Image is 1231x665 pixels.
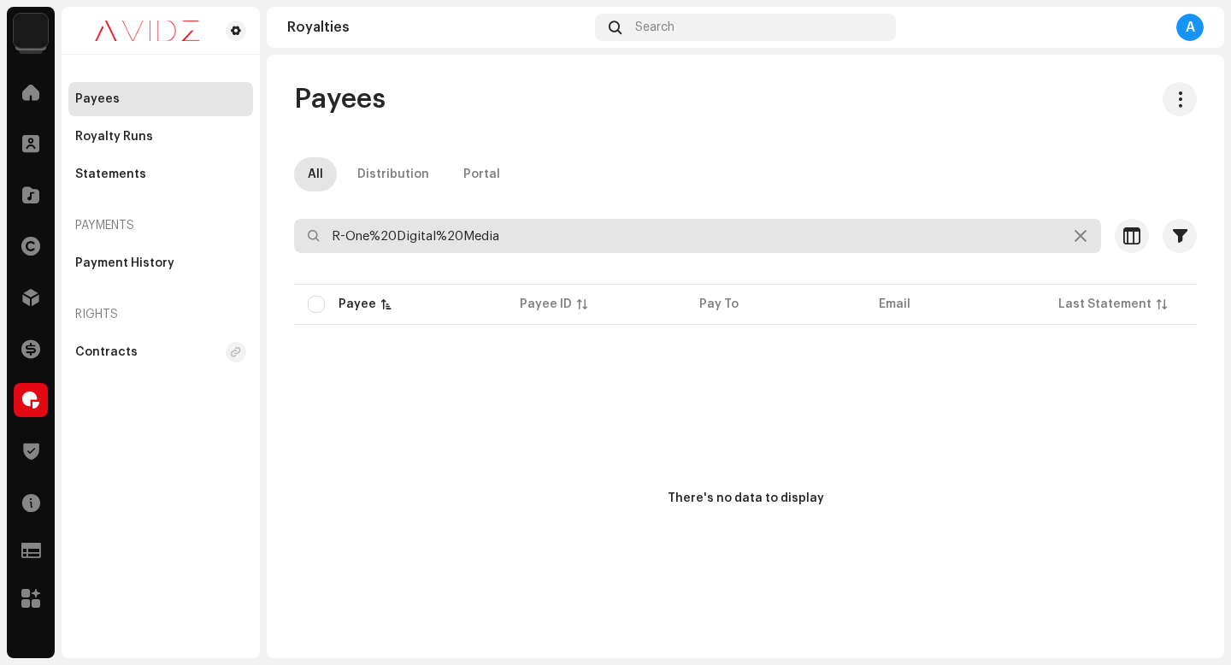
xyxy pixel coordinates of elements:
div: Royalties [287,21,588,34]
re-m-nav-item: Royalty Runs [68,120,253,154]
div: Payees [75,92,120,106]
re-m-nav-item: Payment History [68,246,253,280]
re-m-nav-item: Payees [68,82,253,116]
div: All [308,157,323,191]
img: 0c631eef-60b6-411a-a233-6856366a70de [75,21,219,41]
re-a-nav-header: Rights [68,294,253,335]
div: Portal [463,157,500,191]
span: Payees [294,82,386,116]
div: Distribution [357,157,429,191]
div: Payment History [75,256,174,270]
div: Royalty Runs [75,130,153,144]
re-a-nav-header: Payments [68,205,253,246]
div: A [1176,14,1204,41]
div: Statements [75,168,146,181]
div: Contracts [75,345,138,359]
re-m-nav-item: Statements [68,157,253,191]
div: There's no data to display [668,490,824,508]
img: 10d72f0b-d06a-424f-aeaa-9c9f537e57b6 [14,14,48,48]
span: Search [635,21,674,34]
input: Search [294,219,1101,253]
re-m-nav-item: Contracts [68,335,253,369]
